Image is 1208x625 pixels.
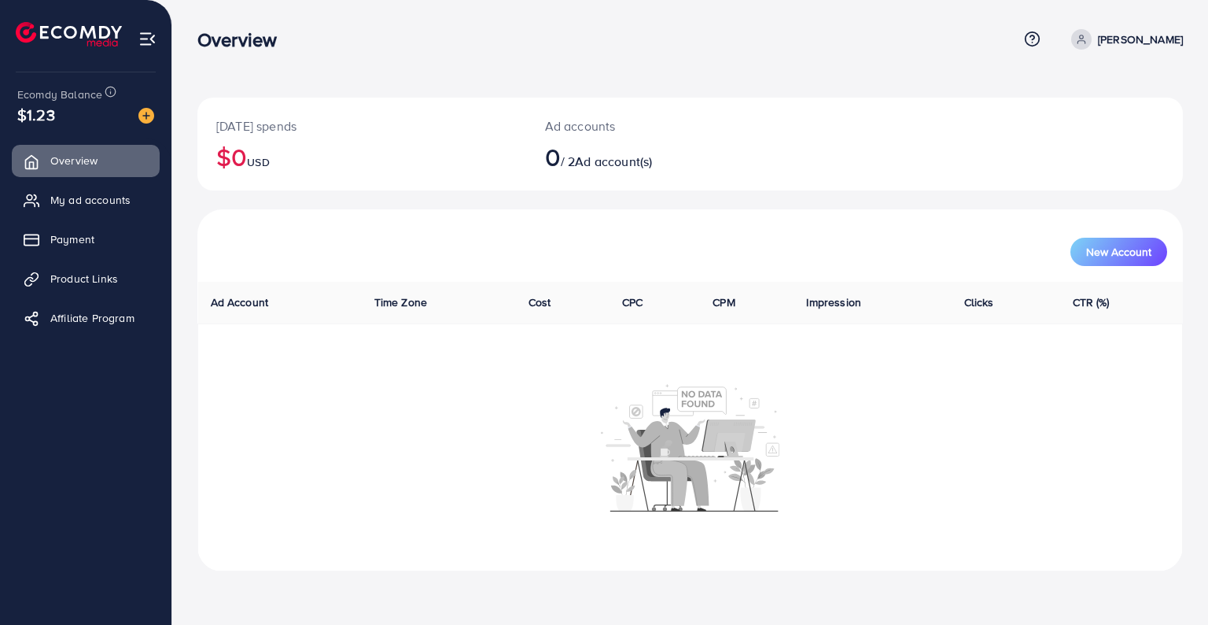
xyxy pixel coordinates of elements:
span: Ecomdy Balance [17,87,102,102]
span: Clicks [964,294,994,310]
span: CPM [713,294,735,310]
img: menu [138,30,157,48]
a: [PERSON_NAME] [1065,29,1183,50]
span: 0 [545,139,561,175]
span: CPC [622,294,643,310]
span: New Account [1086,246,1151,257]
p: [DATE] spends [216,116,507,135]
span: Product Links [50,271,118,287]
a: My ad accounts [12,184,160,216]
span: Ad account(s) [575,153,652,170]
span: CTR (%) [1073,294,1110,310]
h3: Overview [197,28,289,51]
p: [PERSON_NAME] [1098,30,1183,49]
span: Impression [806,294,861,310]
p: Ad accounts [545,116,753,135]
span: $1.23 [17,103,55,126]
img: image [138,108,154,124]
h2: / 2 [545,142,753,172]
img: No account [601,383,780,512]
span: Payment [50,231,94,247]
h2: $0 [216,142,507,172]
span: Overview [50,153,98,168]
a: Affiliate Program [12,302,160,334]
a: Product Links [12,263,160,294]
img: logo [16,22,122,46]
span: My ad accounts [50,192,131,208]
a: Payment [12,224,160,255]
span: Ad Account [211,294,269,310]
span: Cost [528,294,551,310]
button: New Account [1070,238,1167,266]
a: Overview [12,145,160,176]
span: Time Zone [374,294,427,310]
span: Affiliate Program [50,310,134,326]
span: USD [247,154,269,170]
